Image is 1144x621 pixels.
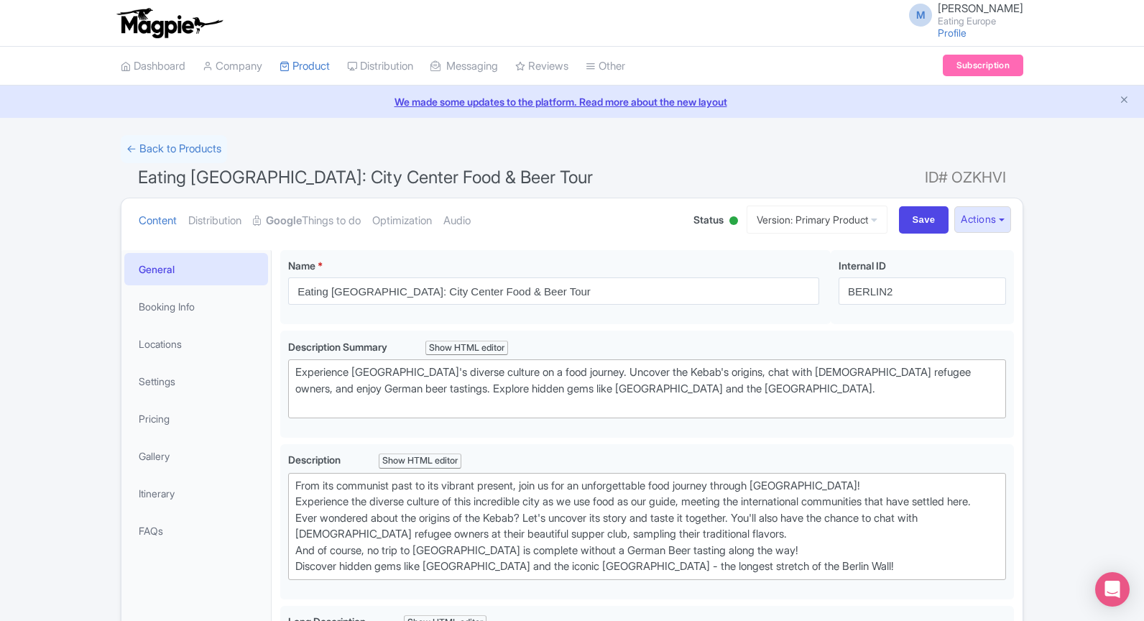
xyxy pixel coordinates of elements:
[280,47,330,86] a: Product
[288,341,389,353] span: Description Summary
[900,3,1023,26] a: M [PERSON_NAME] Eating Europe
[586,47,625,86] a: Other
[943,55,1023,76] a: Subscription
[909,4,932,27] span: M
[925,163,1006,192] span: ID# OZKHVI
[443,198,471,244] a: Audio
[124,365,268,397] a: Settings
[372,198,432,244] a: Optimization
[899,206,949,234] input: Save
[124,515,268,547] a: FAQs
[954,206,1011,233] button: Actions
[203,47,262,86] a: Company
[693,212,724,227] span: Status
[139,198,177,244] a: Content
[114,7,225,39] img: logo-ab69f6fb50320c5b225c76a69d11143b.png
[121,47,185,86] a: Dashboard
[124,328,268,360] a: Locations
[726,211,741,233] div: Active
[295,364,999,413] div: Experience [GEOGRAPHIC_DATA]'s diverse culture on a food journey. Uncover the Kebab's origins, ch...
[747,206,887,234] a: Version: Primary Product
[430,47,498,86] a: Messaging
[938,1,1023,15] span: [PERSON_NAME]
[295,478,999,575] div: From its communist past to its vibrant present, join us for an unforgettable food journey through...
[1095,572,1130,607] div: Open Intercom Messenger
[124,253,268,285] a: General
[379,454,461,469] div: Show HTML editor
[515,47,568,86] a: Reviews
[288,259,315,272] span: Name
[1119,93,1130,109] button: Close announcement
[938,17,1023,26] small: Eating Europe
[347,47,413,86] a: Distribution
[124,290,268,323] a: Booking Info
[121,135,227,163] a: ← Back to Products
[839,259,886,272] span: Internal ID
[266,213,302,229] strong: Google
[938,27,967,39] a: Profile
[188,198,241,244] a: Distribution
[124,440,268,472] a: Gallery
[253,198,361,244] a: GoogleThings to do
[425,341,508,356] div: Show HTML editor
[288,454,343,466] span: Description
[138,167,593,188] span: Eating [GEOGRAPHIC_DATA]: City Center Food & Beer Tour
[124,477,268,510] a: Itinerary
[124,402,268,435] a: Pricing
[9,94,1135,109] a: We made some updates to the platform. Read more about the new layout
